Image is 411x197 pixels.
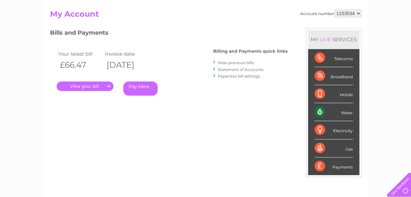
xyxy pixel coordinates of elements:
[315,103,353,121] div: Water
[213,49,288,54] h4: Billing and Payments quick links
[312,28,327,33] a: Energy
[103,49,150,58] td: Invoice date
[218,74,260,79] a: Paperless bill settings
[389,28,405,33] a: Log out
[103,58,150,72] th: [DATE]
[57,81,113,91] a: .
[315,49,353,67] div: Telecoms
[308,30,359,49] div: MY SERVICES
[315,85,353,103] div: Mobile
[14,17,48,37] img: logo.png
[288,3,333,11] a: 0333 014 3131
[57,49,104,58] td: Your latest bill
[315,67,353,85] div: Broadband
[354,28,364,33] a: Blog
[300,9,361,17] div: Account number
[368,28,384,33] a: Contact
[218,67,264,72] a: Statement of Accounts
[123,81,158,96] a: Pay Here
[50,28,288,40] h3: Bills and Payments
[57,58,104,72] th: £66.47
[218,60,254,65] a: View previous bills
[331,28,350,33] a: Telecoms
[296,28,308,33] a: Water
[315,121,353,139] div: Electricity
[318,36,332,43] div: LIVE
[50,9,361,22] h2: My Account
[315,157,353,175] div: Payments
[51,4,360,32] div: Clear Business is a trading name of Verastar Limited (registered in [GEOGRAPHIC_DATA] No. 3667643...
[315,139,353,157] div: Gas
